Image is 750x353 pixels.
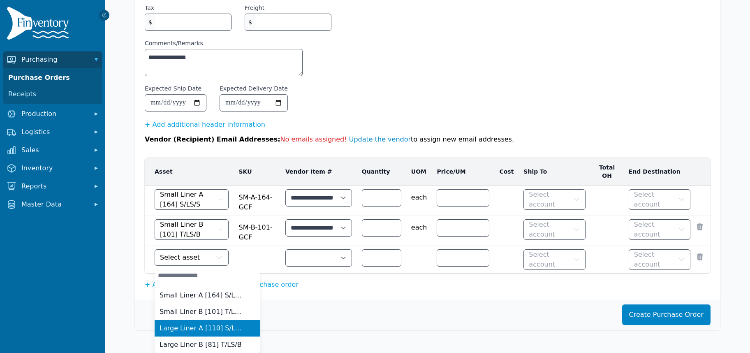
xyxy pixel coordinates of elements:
th: Cost [494,158,519,186]
span: Reports [21,181,87,191]
button: Reports [3,178,102,195]
th: Vendor Item # [280,158,357,186]
th: Price/UM [432,158,494,186]
th: Total OH [590,158,624,186]
span: Vendor (Recipient) Email Addresses: [145,135,280,143]
label: Comments/Remarks [145,39,303,47]
span: each [411,219,427,232]
button: Select account [523,249,585,270]
span: to assign new email addresses. [280,135,514,143]
span: Select account [529,250,571,269]
span: each [411,189,427,202]
th: UOM [406,158,432,186]
button: Select account [629,189,690,210]
button: Sales [3,142,102,158]
th: Quantity [357,158,406,186]
span: $ [145,14,155,30]
th: End Destination [624,158,695,186]
button: Select account [523,219,585,240]
button: Remove [696,223,704,231]
span: Select account [529,190,571,209]
button: + Add another line item to this purchase order [145,280,299,290]
span: Master Data [21,200,87,209]
span: No emails assigned! [280,135,347,143]
td: SM-A-164-GCF [234,186,280,216]
label: Expected Delivery Date [220,84,288,93]
td: SM-B-101-GCF [234,216,280,246]
th: Asset [145,158,234,186]
span: Select account [634,190,676,209]
input: Select asset [155,267,260,284]
button: Select asset [155,249,229,266]
label: Expected Ship Date [145,84,201,93]
th: SKU [234,158,280,186]
span: Small Liner A [164] S/LS/S [160,190,216,209]
img: Finventory [7,7,72,43]
span: Purchasing [21,55,87,65]
a: Update the vendor [349,135,411,143]
button: Master Data [3,196,102,213]
th: Ship To [519,158,590,186]
button: Remove [696,253,704,261]
button: Small Liner A [164] S/LS/S [155,189,229,210]
button: Select account [629,219,690,240]
span: Sales [21,145,87,155]
span: Production [21,109,87,119]
span: Select account [634,220,676,239]
button: Select account [523,189,585,210]
a: Receipts [5,86,100,102]
button: Purchasing [3,51,102,68]
button: + Add additional header information [145,120,265,130]
button: Create Purchase Order [622,304,711,325]
button: Production [3,106,102,122]
span: Select account [529,220,571,239]
span: Inventory [21,163,87,173]
label: Freight [245,4,264,12]
a: Purchase Orders [5,70,100,86]
label: Tax [145,4,154,12]
button: Small Liner B [101] T/LS/B [155,219,229,240]
button: Inventory [3,160,102,176]
button: Select account [629,249,690,270]
span: Select account [634,250,676,269]
span: Select asset [160,253,200,262]
span: $ [245,14,255,30]
span: Logistics [21,127,87,137]
span: Small Liner B [101] T/LS/B [160,220,216,239]
button: Logistics [3,124,102,140]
